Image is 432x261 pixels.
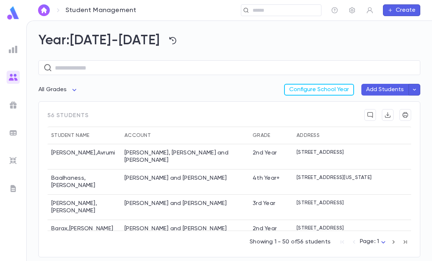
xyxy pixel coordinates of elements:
div: Baalhaness , [PERSON_NAME] [48,169,121,195]
div: All Grades [38,83,79,97]
div: Barax , [PERSON_NAME] [48,220,121,239]
div: Account [121,127,249,144]
span: All Grades [38,87,67,93]
button: Create [383,4,420,16]
p: [STREET_ADDRESS] [297,200,344,206]
button: Add Students [361,84,409,96]
button: Configure School Year [284,84,354,96]
div: [PERSON_NAME] , [PERSON_NAME] [48,195,121,220]
div: Abenson, Dovid and Yehudis [124,149,245,164]
img: home_white.a664292cf8c1dea59945f0da9f25487c.svg [40,7,48,13]
p: [STREET_ADDRESS][US_STATE] [297,175,372,180]
img: campaigns_grey.99e729a5f7ee94e3726e6486bddda8f1.svg [9,101,18,109]
p: [STREET_ADDRESS] [297,225,344,231]
p: Showing 1 - 50 of 56 students [250,238,331,246]
span: 56 students [48,109,89,127]
h2: Year: [DATE]-[DATE] [38,33,420,49]
div: Address [297,127,320,144]
div: 2nd Year [253,149,277,157]
div: Baalhaness, Meir and Bracha [124,175,227,182]
div: Grade [249,127,293,144]
img: letters_grey.7941b92b52307dd3b8a917253454ce1c.svg [9,184,18,193]
div: [PERSON_NAME] , Avrumi [48,144,121,169]
img: reports_grey.c525e4749d1bce6a11f5fe2a8de1b229.svg [9,45,18,54]
div: Grade [253,127,270,144]
div: Page: 1 [360,236,388,247]
div: Account [124,127,151,144]
div: Barax, Eliyahu and Lara [124,225,227,232]
div: 3rd Year [253,200,275,207]
span: Page: 1 [360,239,379,245]
div: Student Name [51,127,89,144]
img: imports_grey.530a8a0e642e233f2baf0ef88e8c9fcb.svg [9,156,18,165]
img: logo [6,6,21,20]
img: batches_grey.339ca447c9d9533ef1741baa751efc33.svg [9,128,18,137]
div: 4th Year+ [253,175,280,182]
div: Baker, Matt and Dina [124,200,227,207]
p: Student Management [66,6,136,14]
div: Student Name [48,127,121,144]
p: [STREET_ADDRESS] [297,149,344,155]
img: students_gradient.3b4df2a2b995ef5086a14d9e1675a5ee.svg [9,73,18,82]
div: 2nd Year [253,225,277,232]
